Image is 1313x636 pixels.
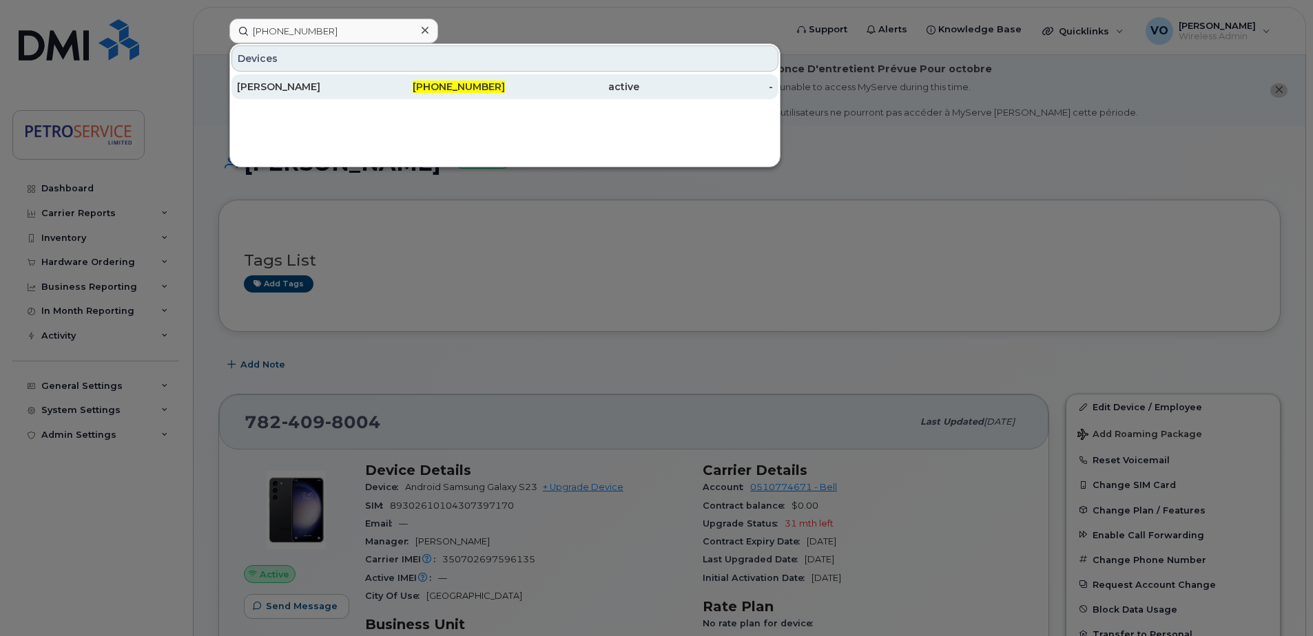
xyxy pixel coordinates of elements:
[413,81,505,93] span: [PHONE_NUMBER]
[639,80,774,94] div: -
[231,45,778,72] div: Devices
[505,80,639,94] div: active
[231,74,778,99] a: [PERSON_NAME][PHONE_NUMBER]active-
[237,80,371,94] div: [PERSON_NAME]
